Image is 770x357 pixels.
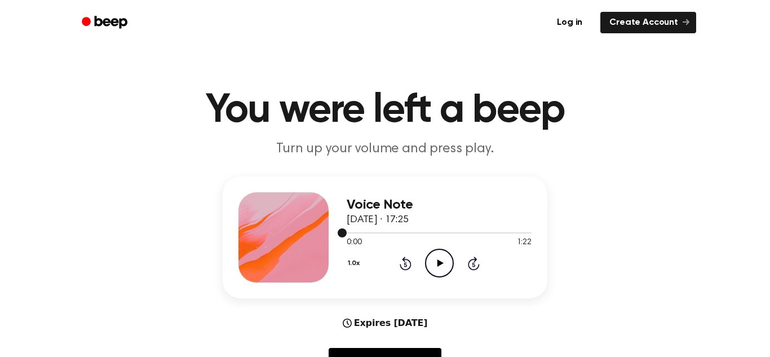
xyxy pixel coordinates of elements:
h1: You were left a beep [96,90,674,131]
span: [DATE] · 17:25 [347,215,409,225]
div: Expires [DATE] [343,316,428,330]
a: Beep [74,12,138,34]
span: 1:22 [517,237,532,249]
a: Create Account [600,12,696,33]
h3: Voice Note [347,197,532,213]
span: 0:00 [347,237,361,249]
p: Turn up your volume and press play. [169,140,601,158]
a: Log in [546,10,594,36]
button: 1.0x [347,254,364,273]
